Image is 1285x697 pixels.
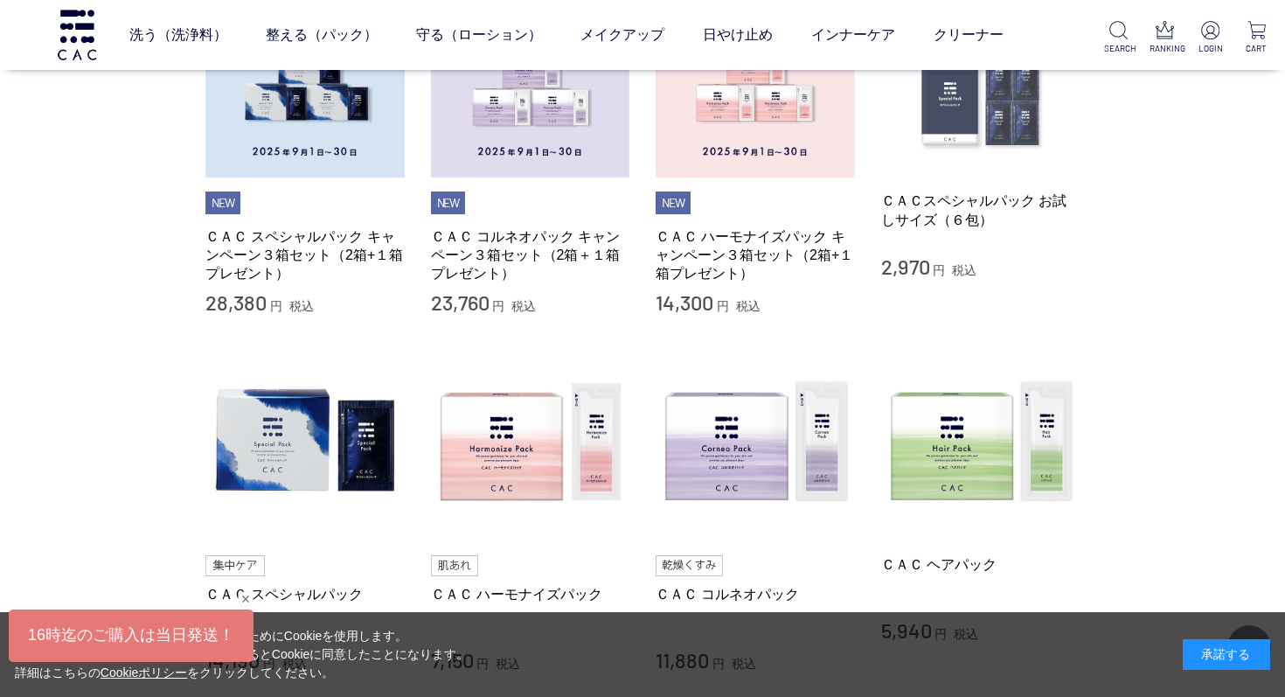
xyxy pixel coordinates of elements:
[101,666,188,680] a: Cookieポリシー
[656,555,723,576] img: 乾燥くすみ
[934,10,1004,59] a: クリーナー
[205,227,405,283] a: ＣＡＣ スペシャルパック キャンペーン３箱セット（2箱+１箱プレゼント）
[205,555,265,576] img: 集中ケア
[656,192,691,214] li: NEW
[656,585,855,603] a: ＣＡＣ コルネオパック
[1241,21,1271,55] a: CART
[881,192,1080,229] a: ＣＡＣスペシャルパック お試しサイズ（６包）
[580,10,664,59] a: メイクアップ
[703,10,773,59] a: 日やけ止め
[55,10,99,59] img: logo
[270,299,282,313] span: 円
[492,299,504,313] span: 円
[511,299,536,313] span: 税込
[289,299,314,313] span: 税込
[952,263,976,277] span: 税込
[811,10,895,59] a: インナーケア
[431,192,466,214] li: NEW
[266,10,378,59] a: 整える（パック）
[431,585,630,603] a: ＣＡＣ ハーモナイズパック
[736,299,761,313] span: 税込
[1241,42,1271,55] p: CART
[656,289,713,315] span: 14,300
[431,343,630,542] img: ＣＡＣ ハーモナイズパック
[431,289,490,315] span: 23,760
[717,299,729,313] span: 円
[933,263,945,277] span: 円
[205,585,405,603] a: ＣＡＣ スペシャルパック
[1150,42,1179,55] p: RANKING
[1150,21,1179,55] a: RANKING
[205,192,240,214] li: NEW
[1196,42,1226,55] p: LOGIN
[1196,21,1226,55] a: LOGIN
[656,343,855,542] img: ＣＡＣ コルネオパック
[129,10,227,59] a: 洗う（洗浄料）
[1104,21,1134,55] a: SEARCH
[205,289,267,315] span: 28,380
[1104,42,1134,55] p: SEARCH
[1183,639,1270,670] div: 承諾する
[881,254,930,279] span: 2,970
[416,10,542,59] a: 守る（ローション）
[881,343,1080,542] img: ＣＡＣ ヘアパック
[656,227,855,283] a: ＣＡＣ ハーモナイズパック キャンペーン３箱セット（2箱+１箱プレゼント）
[431,227,630,283] a: ＣＡＣ コルネオパック キャンペーン３箱セット（2箱＋１箱プレゼント）
[431,555,478,576] img: 肌あれ
[881,555,1080,574] a: ＣＡＣ ヘアパック
[205,343,405,542] img: ＣＡＣ スペシャルパック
